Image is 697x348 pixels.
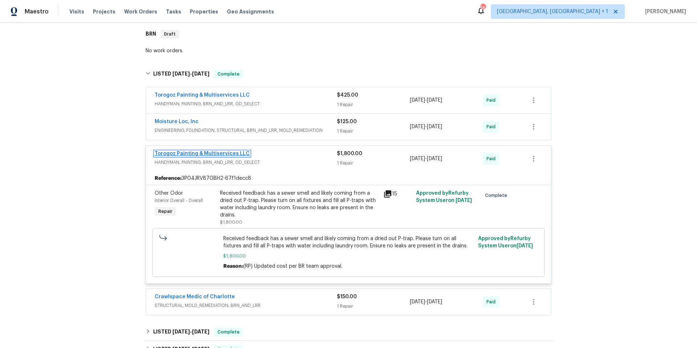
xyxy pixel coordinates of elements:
h6: LISTED [153,70,209,78]
span: - [410,155,442,162]
span: [DATE] [427,156,442,161]
span: Maestro [25,8,49,15]
div: 3P04JRV87GBH2-67f1decc8 [146,172,551,185]
span: Paid [486,298,498,305]
span: [DATE] [517,243,533,248]
span: - [172,71,209,76]
span: $1,800.00 [337,151,362,156]
span: [DATE] [172,329,190,334]
span: Approved by Refurby System User on [478,236,533,248]
span: [DATE] [410,299,425,304]
span: Work Orders [124,8,157,15]
span: Paid [486,155,498,162]
div: LISTED [DATE]-[DATE]Complete [143,62,554,86]
div: 1 Repair [337,303,410,310]
span: $425.00 [337,93,358,98]
span: [DATE] [427,98,442,103]
span: Complete [485,192,510,199]
div: 1 Repair [337,159,410,167]
span: STRUCTURAL, MOLD_REMEDIATION, BRN_AND_LRR [155,302,337,309]
span: Complete [215,328,242,336]
span: [DATE] [456,198,472,203]
span: [DATE] [172,71,190,76]
span: $1,800.00 [223,252,474,260]
a: Crawlspace Medic of Charlotte [155,294,235,299]
span: Visits [69,8,84,15]
span: [DATE] [427,299,442,304]
span: $150.00 [337,294,357,299]
span: [DATE] [410,156,425,161]
span: HANDYMAN, PAINTING, BRN_AND_LRR, OD_SELECT [155,159,337,166]
span: Draft [161,31,179,38]
span: Paid [486,97,498,104]
span: [GEOGRAPHIC_DATA], [GEOGRAPHIC_DATA] + 1 [497,8,608,15]
span: Properties [190,8,218,15]
span: [DATE] [427,124,442,129]
span: [DATE] [192,329,209,334]
a: Torogoz Painting & Multiservices LLC [155,93,250,98]
span: Repair [155,208,175,215]
span: [DATE] [192,71,209,76]
span: [DATE] [410,124,425,129]
span: Paid [486,123,498,130]
span: [DATE] [410,98,425,103]
div: 1 Repair [337,128,410,135]
div: 1 Repair [337,101,410,108]
div: BRN Draft [143,23,554,46]
span: $125.00 [337,119,357,124]
span: [PERSON_NAME] [642,8,686,15]
span: HANDYMAN, PAINTING, BRN_AND_LRR, OD_SELECT [155,100,337,108]
div: 15 [383,190,412,198]
a: Torogoz Painting & Multiservices LLC [155,151,250,156]
span: - [410,298,442,305]
span: (RP) Updated cost per BR team approval. [243,264,342,269]
span: Approved by Refurby System User on [416,191,472,203]
div: 55 [480,4,485,12]
span: Received feedback has a sewer smell and likely coming from a dried out P-trap. Please turn on all... [223,235,474,250]
span: Projects [93,8,115,15]
span: $1,800.00 [220,220,242,224]
div: LISTED [DATE]-[DATE]Complete [143,323,554,341]
span: ENGINEERING, FOUNDATION, STRUCTURAL, BRN_AND_LRR, MOLD_REMEDIATION [155,127,337,134]
h6: BRN [146,30,156,39]
div: No work orders. [146,47,551,54]
h6: LISTED [153,328,209,336]
div: Received feedback has a sewer smell and likely coming from a dried out P-trap. Please turn on all... [220,190,379,219]
span: Other Odor [155,191,183,196]
span: - [410,97,442,104]
span: Interior Overall - Overall [155,198,203,203]
a: Moisture Loc, Inc [155,119,199,124]
span: - [410,123,442,130]
b: Reference: [155,175,182,182]
span: Geo Assignments [227,8,274,15]
span: - [172,329,209,334]
span: Reason: [223,264,243,269]
span: Complete [215,70,242,78]
span: Tasks [166,9,181,14]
